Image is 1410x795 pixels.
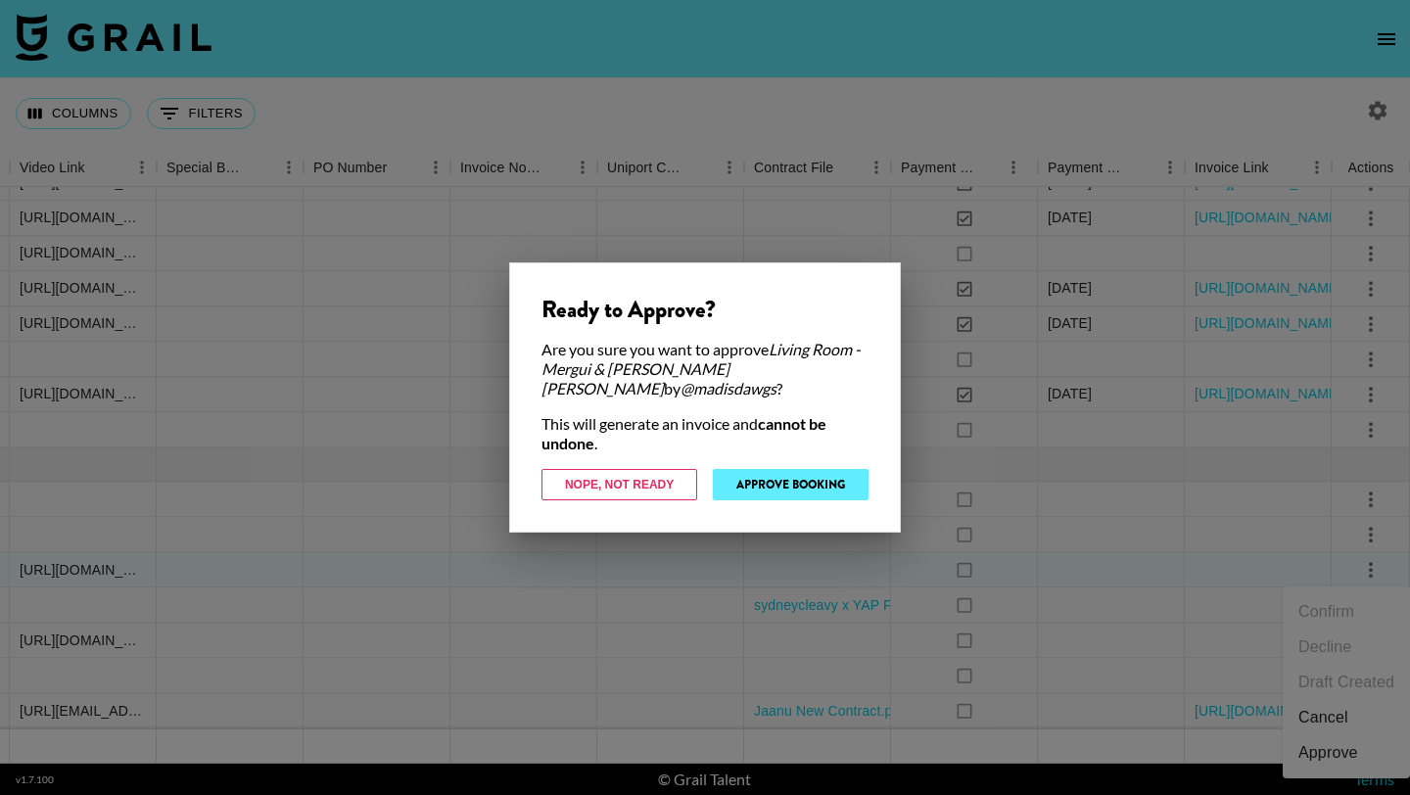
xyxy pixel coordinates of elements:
em: Living Room - Mergui & [PERSON_NAME] [PERSON_NAME] [541,340,861,397]
div: Are you sure you want to approve by ? [541,340,869,398]
div: This will generate an invoice and . [541,414,869,453]
button: Nope, Not Ready [541,469,697,500]
em: @ madisdawgs [681,379,776,397]
button: Approve Booking [713,469,869,500]
strong: cannot be undone [541,414,826,452]
div: Ready to Approve? [541,295,869,324]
